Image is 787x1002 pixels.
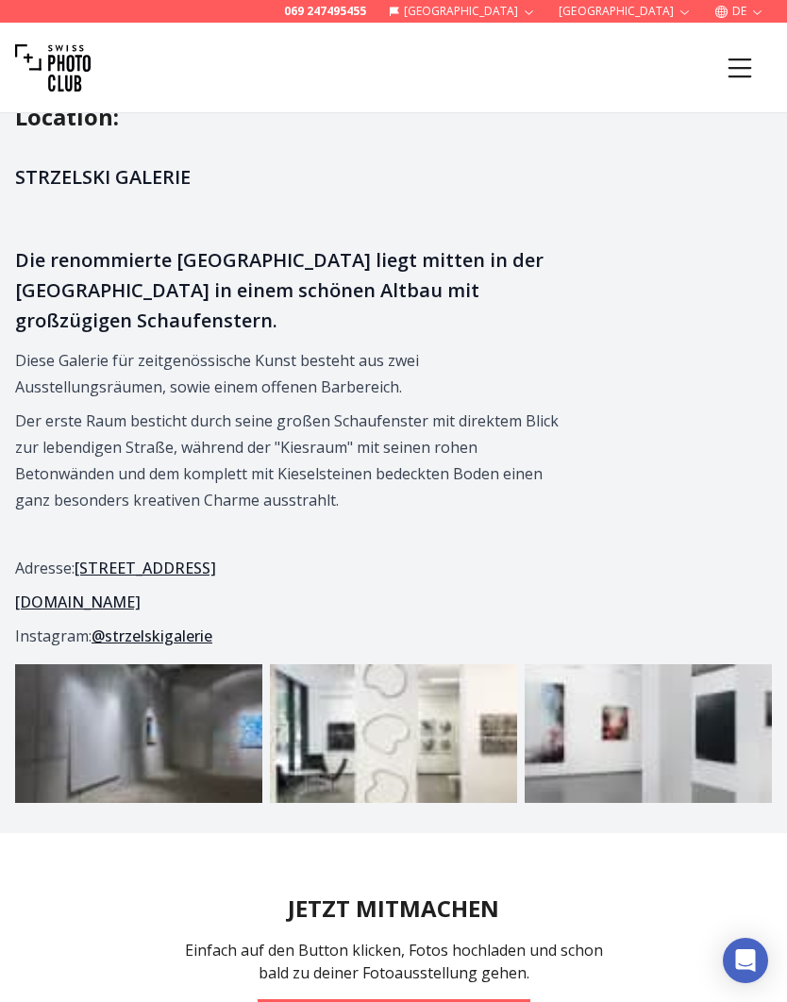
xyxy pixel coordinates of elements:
a: [DOMAIN_NAME] [15,592,141,612]
p: Diese Galerie für zeitgenössische Kunst besteht aus zwei Ausstellungsräumen, sowie einem offenen ... [15,347,567,400]
p: Der erste Raum besticht durch seine großen Schaufenster mit direktem Blick zur lebendigen Straße,... [15,408,567,513]
h2: JETZT MITMACHEN [288,893,499,924]
img: Swiss photo club [15,30,91,106]
p: Instagram: [15,623,567,649]
span: Die renommierte [GEOGRAPHIC_DATA] liegt mitten in der [GEOGRAPHIC_DATA] in einem schönen Altbau m... [15,247,544,333]
div: Open Intercom Messenger [723,938,768,983]
button: Menu [708,36,772,100]
a: [STREET_ADDRESS] [75,558,216,578]
p: Einfach auf den Button klicken, Fotos hochladen und schon bald zu deiner Fotoausstellung gehen. [182,939,605,984]
span: STRZELSKI GALERIE [15,164,191,190]
p: Adresse: [15,555,567,581]
h2: Location : [15,102,772,132]
a: 069 247495455 [284,4,366,19]
a: @strzelskigalerie [92,626,212,646]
